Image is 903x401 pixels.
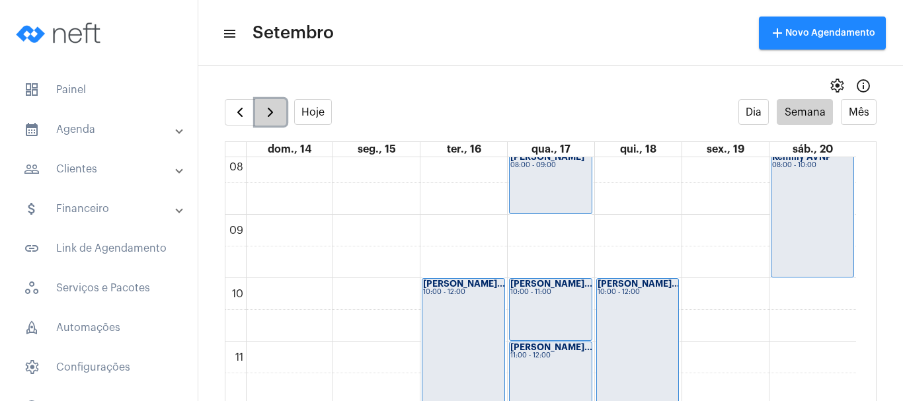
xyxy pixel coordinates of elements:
[790,142,836,157] a: 20 de setembro de 2025
[772,153,832,161] strong: Kemilly AVNP
[24,240,40,256] mat-icon: sidenav icon
[24,320,40,336] span: sidenav icon
[759,17,886,50] button: Novo Agendamento
[841,99,877,125] button: Mês
[227,161,246,173] div: 08
[824,73,850,99] button: settings
[8,193,198,225] mat-expansion-panel-header: sidenav iconFinanceiro
[8,153,198,185] mat-expansion-panel-header: sidenav iconClientes
[8,114,198,145] mat-expansion-panel-header: sidenav iconAgenda
[233,351,246,363] div: 11
[772,162,853,169] div: 08:00 - 10:00
[24,201,40,217] mat-icon: sidenav icon
[529,142,573,157] a: 17 de setembro de 2025
[510,343,592,351] strong: [PERSON_NAME]...
[617,142,659,157] a: 18 de setembro de 2025
[13,272,184,304] span: Serviços e Pacotes
[24,161,177,177] mat-panel-title: Clientes
[24,359,40,375] span: sidenav icon
[24,161,40,177] mat-icon: sidenav icon
[294,99,333,125] button: Hoje
[225,99,256,126] button: Semana Anterior
[255,99,286,126] button: Próximo Semana
[510,153,584,161] strong: [PERSON_NAME]
[598,289,678,296] div: 10:00 - 12:00
[355,142,399,157] a: 15 de setembro de 2025
[13,233,184,264] span: Link de Agendamento
[13,312,184,344] span: Automações
[24,201,177,217] mat-panel-title: Financeiro
[829,78,845,94] span: settings
[222,26,235,42] mat-icon: sidenav icon
[229,288,246,300] div: 10
[423,289,504,296] div: 10:00 - 12:00
[850,73,877,99] button: Info
[227,225,246,237] div: 09
[769,28,875,38] span: Novo Agendamento
[598,279,680,288] strong: [PERSON_NAME]...
[769,25,785,41] mat-icon: add
[24,122,177,137] mat-panel-title: Agenda
[704,142,747,157] a: 19 de setembro de 2025
[13,351,184,383] span: Configurações
[265,142,314,157] a: 14 de setembro de 2025
[510,162,591,169] div: 08:00 - 09:00
[738,99,769,125] button: Dia
[24,82,40,98] span: sidenav icon
[855,78,871,94] mat-icon: Info
[253,22,334,44] span: Setembro
[510,352,591,359] div: 11:00 - 12:00
[777,99,833,125] button: Semana
[24,122,40,137] mat-icon: sidenav icon
[13,74,184,106] span: Painel
[24,280,40,296] span: sidenav icon
[510,279,592,288] strong: [PERSON_NAME]...
[444,142,484,157] a: 16 de setembro de 2025
[11,7,110,59] img: logo-neft-novo-2.png
[510,289,591,296] div: 10:00 - 11:00
[423,279,505,288] strong: [PERSON_NAME]...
